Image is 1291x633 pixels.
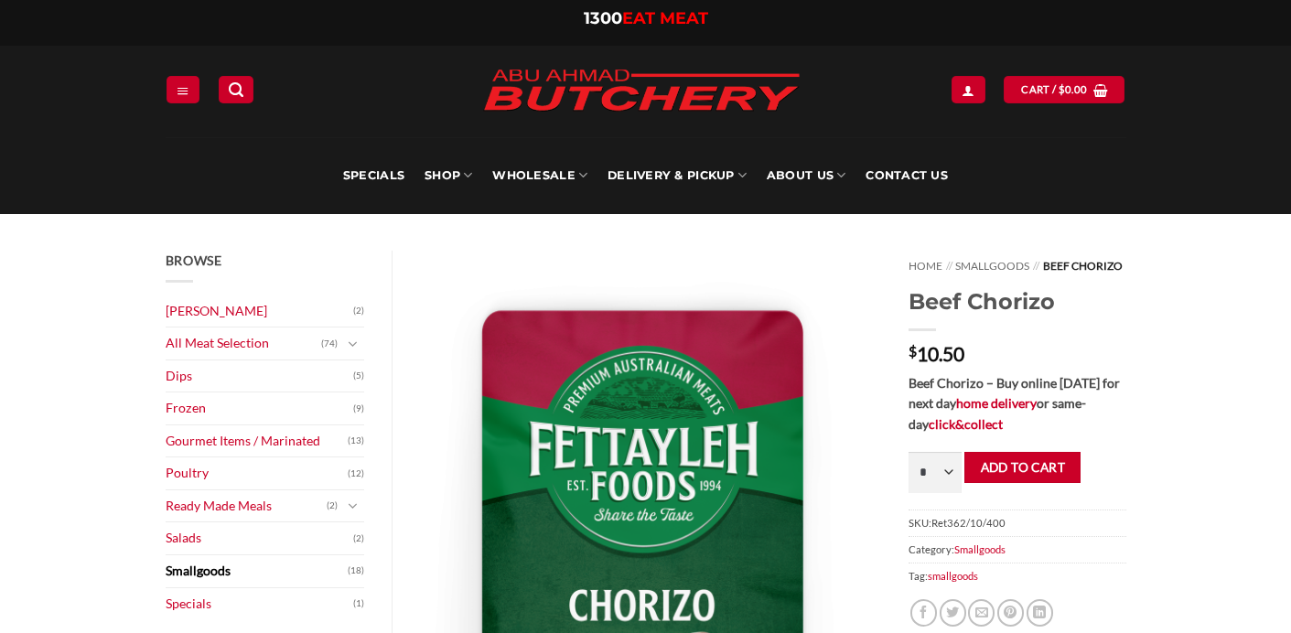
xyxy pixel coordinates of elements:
span: 1300 [584,8,622,28]
span: SKU: [909,510,1125,536]
span: $ [1059,81,1065,98]
a: Wholesale [492,137,587,214]
a: Delivery & Pickup [608,137,747,214]
a: Specials [166,588,354,620]
a: All Meat Selection [166,327,322,359]
a: Contact Us [866,137,948,214]
span: (2) [327,492,338,520]
a: Pin on Pinterest [997,599,1024,626]
h1: Beef Chorizo [909,287,1125,316]
img: Abu Ahmad Butchery [468,57,815,126]
span: Cart / [1021,81,1087,98]
span: $ [909,344,917,359]
a: smallgoods [928,570,978,582]
a: SHOP [425,137,472,214]
a: home delivery [956,395,1037,411]
a: Salads [166,522,354,554]
span: (1) [353,590,364,617]
a: Share on Twitter [940,599,966,626]
a: Dips [166,360,354,392]
a: Ready Made Meals [166,490,328,522]
a: [PERSON_NAME] [166,295,354,327]
a: Poultry [166,457,349,489]
bdi: 10.50 [909,342,964,365]
span: Browse [166,252,222,268]
a: Specials [343,137,404,214]
span: (2) [353,297,364,325]
span: Ret362/10/400 [931,517,1006,529]
a: Gourmet Items / Marinated [166,425,349,457]
a: Smallgoods [955,259,1029,273]
a: Login [952,76,984,102]
a: Menu [167,76,199,102]
a: Smallgoods [954,543,1006,555]
strong: Beef Chorizo – Buy online [DATE] for next day or same-day [909,375,1120,432]
span: // [1033,259,1039,273]
button: Toggle [342,496,364,516]
a: click&collect [929,416,1003,432]
span: (18) [348,557,364,585]
a: Share on Facebook [910,599,937,626]
span: (5) [353,362,364,390]
span: (74) [321,330,338,358]
span: Tag: [909,563,1125,589]
a: Smallgoods [166,555,349,587]
span: (12) [348,460,364,488]
span: (9) [353,395,364,423]
button: Toggle [342,334,364,354]
a: Email to a Friend [968,599,995,626]
a: Search [219,76,253,102]
span: Beef Chorizo [1043,259,1123,273]
bdi: 0.00 [1059,83,1088,95]
a: Home [909,259,942,273]
span: (2) [353,525,364,553]
a: About Us [767,137,845,214]
a: View cart [1004,76,1124,102]
span: Category: [909,536,1125,563]
a: Frozen [166,392,354,424]
span: // [946,259,952,273]
span: EAT MEAT [622,8,708,28]
span: (13) [348,427,364,455]
a: Share on LinkedIn [1027,599,1053,626]
button: Add to cart [964,452,1081,484]
a: 1300EAT MEAT [584,8,708,28]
